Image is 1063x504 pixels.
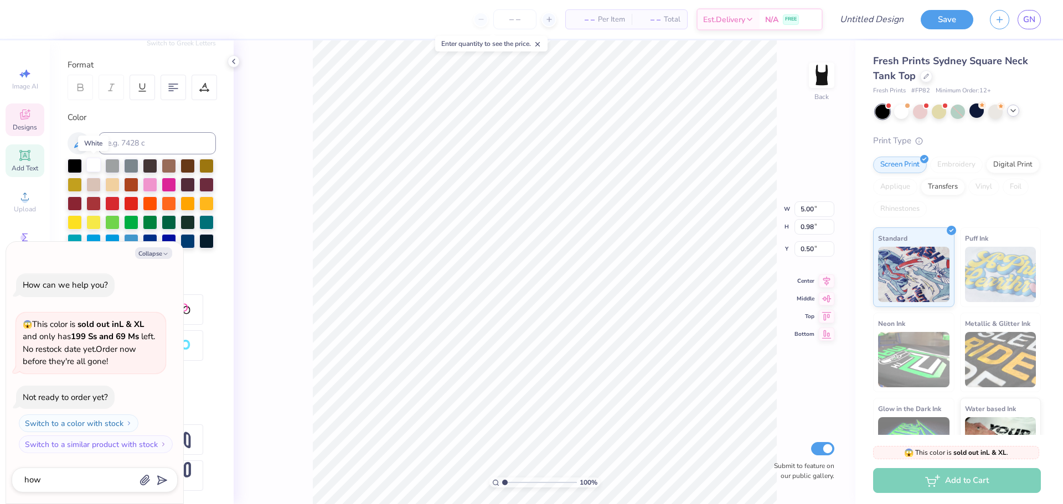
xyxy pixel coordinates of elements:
span: This color is . [904,448,1008,458]
span: Per Item [598,14,625,25]
img: Metallic & Glitter Ink [965,332,1036,387]
span: Water based Ink [965,403,1016,414]
strong: sold out in L & XL [78,319,144,330]
img: Switch to a similar product with stock [160,441,167,448]
img: Puff Ink [965,247,1036,302]
label: Submit to feature on our public gallery. [768,461,834,481]
img: Glow in the Dark Ink [878,417,950,472]
span: Designs [13,123,37,132]
strong: sold out in L & XL [953,448,1007,457]
span: GN [1023,13,1035,26]
img: Water based Ink [965,417,1036,472]
div: Vinyl [968,179,999,195]
div: Transfers [921,179,965,195]
span: Standard [878,232,907,244]
div: Not ready to order yet? [23,392,108,403]
span: Fresh Prints [873,86,906,96]
button: Switch to a color with stock [19,414,138,432]
img: Switch to a color with stock [126,420,132,427]
span: 100 % [580,477,597,487]
div: Rhinestones [873,201,927,217]
div: Back [814,92,829,102]
strong: 199 Ss and 69 Ms [71,331,139,342]
div: How can we help you? [23,279,108,290]
div: Format [68,59,217,71]
img: Neon Ink [878,332,950,387]
span: 😱 [23,319,32,330]
span: – – [638,14,660,25]
span: Metallic & Glitter Ink [965,318,1030,329]
span: 😱 [904,448,914,458]
span: Top [794,313,814,320]
div: Applique [873,179,917,195]
span: Upload [14,205,36,214]
input: Untitled Design [831,8,912,30]
input: e.g. 7428 c [99,132,216,154]
span: Est. Delivery [703,14,745,25]
div: Enter quantity to see the price. [435,36,548,51]
span: Bottom [794,330,814,338]
button: Switch to a similar product with stock [19,435,173,453]
img: Standard [878,247,950,302]
div: Print Type [873,134,1041,147]
input: – – [493,9,536,29]
span: # FP82 [911,86,930,96]
span: Middle [794,295,814,303]
div: Digital Print [986,157,1040,173]
span: Glow in the Dark Ink [878,403,941,414]
div: Color [68,111,216,124]
span: N/A [765,14,778,25]
span: FREE [785,15,797,23]
span: Image AI [12,82,38,91]
span: Add Text [12,164,38,173]
div: Foil [1003,179,1029,195]
a: GN [1018,10,1041,29]
img: Back [811,64,833,86]
span: – – [572,14,595,25]
div: White [78,136,109,151]
span: This color is and only has left . No restock date yet. Order now before they're all gone! [23,319,155,367]
button: Switch to Greek Letters [147,39,216,48]
span: Neon Ink [878,318,905,329]
button: Save [921,10,973,29]
span: Total [664,14,680,25]
span: Fresh Prints Sydney Square Neck Tank Top [873,54,1028,82]
span: Center [794,277,814,285]
textarea: how [23,472,136,487]
span: Puff Ink [965,232,988,244]
button: Collapse [135,247,172,259]
div: Embroidery [930,157,983,173]
span: Minimum Order: 12 + [936,86,991,96]
div: Screen Print [873,157,927,173]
